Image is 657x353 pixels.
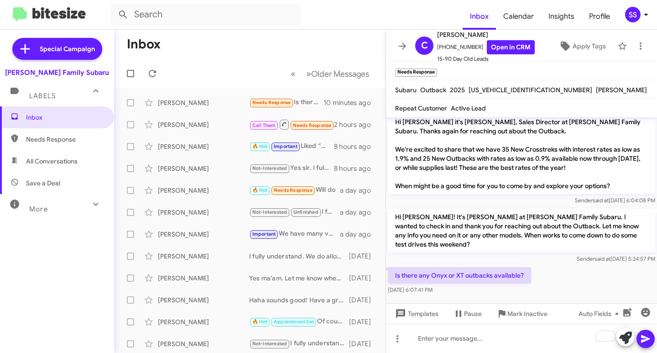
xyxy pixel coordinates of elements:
div: [DATE] [349,339,378,348]
span: Apply Tags [573,38,606,54]
span: Sender [DATE] 6:04:08 PM [575,197,655,204]
div: 10 minutes ago [323,98,378,107]
span: Not-Interested [252,209,287,215]
input: Search [110,4,302,26]
button: Templates [386,306,446,322]
span: Needs Response [26,135,104,144]
span: 🔥 Hot [252,319,268,325]
span: [US_VEHICLE_IDENTIFICATION_NUMBER] [469,86,592,94]
span: Repeat Customer [395,104,447,112]
span: Call Them [252,122,276,128]
span: Inbox [26,113,104,122]
div: [PERSON_NAME] [158,186,249,195]
p: Hi [PERSON_NAME] it's [PERSON_NAME], Sales Director at [PERSON_NAME] Family Subaru. Thanks again ... [388,114,655,194]
div: a day ago [340,208,378,217]
span: Active Lead [451,104,486,112]
span: Needs Response [293,122,332,128]
div: Is there any Onyx or XT outbacks available? [249,97,323,108]
span: Needs Response [274,187,313,193]
div: [DATE] [349,295,378,305]
span: Important [252,231,276,237]
span: Mark Inactive [507,306,547,322]
span: Auto Fields [579,306,622,322]
div: We have many vehicles available. But we do not have auto-folding seats, they are all manually fol... [249,229,340,239]
span: 15-90 Day Old Leads [437,54,535,63]
span: More [29,205,48,213]
h1: Inbox [127,37,161,52]
span: Outback [420,86,446,94]
div: To enrich screen reader interactions, please activate Accessibility in Grammarly extension settings [386,324,657,353]
span: 🔥 Hot [252,143,268,149]
div: Yes sir. I fully understand. Congratulations have a great rest of your day! [249,163,334,174]
div: Of course! Our address is [STREET_ADDRESS][DATE]. See you then! [249,316,349,327]
div: SS [625,7,641,22]
div: [PERSON_NAME] [158,295,249,305]
span: » [306,68,311,79]
button: Next [301,64,375,83]
a: Special Campaign [12,38,102,60]
span: Older Messages [311,69,369,79]
div: I fully understand. Keep us in mind! [249,207,340,217]
div: [PERSON_NAME] [158,164,249,173]
div: Will do [249,185,340,195]
div: [PERSON_NAME] [158,208,249,217]
div: [DATE] [349,274,378,283]
button: Mark Inactive [489,306,555,322]
span: [DATE] 6:07:41 PM [388,286,433,293]
a: Open in CRM [487,40,535,54]
p: Is there any Onyx or XT outbacks available? [388,267,531,284]
button: Pause [446,306,489,322]
span: Special Campaign [40,44,95,53]
span: Subaru [395,86,417,94]
div: a day ago [340,186,378,195]
span: All Conversations [26,157,78,166]
span: Templates [393,306,438,322]
div: [PERSON_NAME] [158,142,249,151]
div: 8 hours ago [334,142,378,151]
button: Auto Fields [571,306,630,322]
span: said at [593,197,609,204]
div: I fully understand. We do allow dealer trades for New vehicles. The rates have dropped a ton late... [249,252,349,261]
span: Sender [DATE] 5:24:57 PM [577,255,655,262]
a: Profile [582,3,617,30]
span: Appointment Set [274,319,314,325]
span: [PERSON_NAME] [437,29,535,40]
div: [PERSON_NAME] [158,274,249,283]
div: [PERSON_NAME] Family Subaru [5,68,109,77]
span: Not-Interested [252,165,287,171]
span: Labels [29,92,56,100]
div: Yes ma'am. Let me know when you can text. [249,274,349,283]
span: Pause [464,306,482,322]
span: Save a Deal [26,179,60,188]
div: 8 hours ago [334,164,378,173]
div: a day ago [340,230,378,239]
div: Haha sounds good! Have a great rest of your day! [249,295,349,305]
p: Hi [PERSON_NAME]! It's [PERSON_NAME] at [PERSON_NAME] Family Subaru. I wanted to check in and tha... [388,209,655,253]
span: Important [274,143,297,149]
span: said at [594,255,610,262]
div: [PERSON_NAME] [158,230,249,239]
div: [PERSON_NAME] [158,120,249,129]
span: [PERSON_NAME] [596,86,647,94]
small: Needs Response [395,68,437,77]
a: Inbox [463,3,496,30]
span: « [291,68,296,79]
button: Apply Tags [551,38,613,54]
span: C [421,38,428,53]
span: 2025 [450,86,465,94]
span: Unfinished [293,209,318,215]
div: Liked “No worries haha i fully understand. When you arrive please ask for [PERSON_NAME] who assis... [249,141,334,152]
a: Calendar [496,3,541,30]
nav: Page navigation example [286,64,375,83]
span: [PHONE_NUMBER] [437,40,535,54]
button: Previous [285,64,301,83]
a: Insights [541,3,582,30]
button: SS [617,7,647,22]
div: Inbound Call [249,119,334,130]
div: I fully understand. I hope you have a great rest of your day! [249,338,349,349]
div: [PERSON_NAME] [158,317,249,327]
